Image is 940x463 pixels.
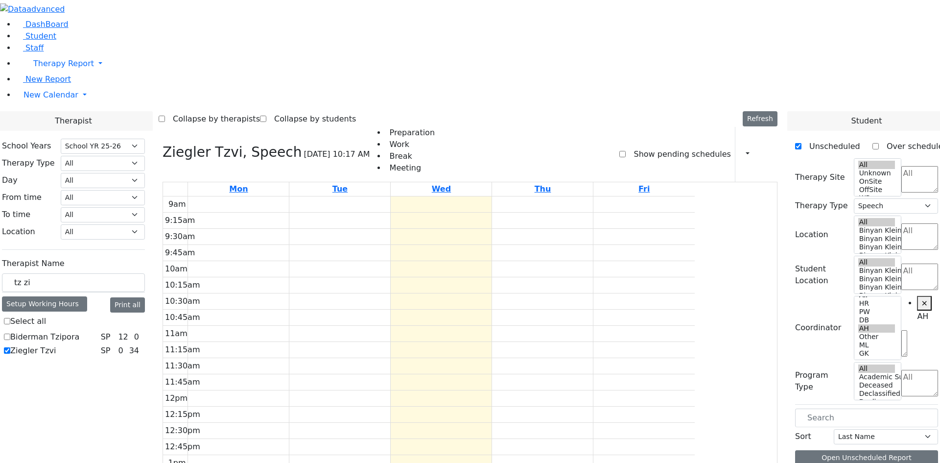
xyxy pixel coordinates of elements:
div: 9:30am [163,231,197,243]
button: Print all [110,297,145,313]
input: Search [2,273,145,292]
label: Location [795,229,828,241]
div: 12:30pm [163,425,202,437]
textarea: Search [901,370,938,396]
span: Student [851,115,882,127]
h3: Ziegler Tzvi, Speech [163,144,302,161]
div: Setup Working Hours [2,296,87,312]
option: Other [858,333,895,341]
option: Unknown [858,169,895,177]
a: September 8, 2025 [227,182,250,196]
li: Break [386,150,435,162]
div: SP [97,345,115,357]
a: September 10, 2025 [430,182,453,196]
span: Therapy Report [33,59,94,68]
label: Collapse by students [266,111,356,127]
div: 11:30am [163,360,202,372]
div: 11am [163,328,189,340]
a: Staff [16,43,44,52]
a: New Report [16,74,71,84]
span: Student [25,31,56,41]
div: Delete [772,146,777,162]
option: Binyan Klein 2 [858,292,895,300]
div: 9:45am [163,247,197,259]
label: Day [2,174,18,186]
option: Binyan Klein 3 [858,243,895,251]
option: Binyan Klein 4 [858,235,895,243]
a: Therapy Report [16,54,940,73]
button: Remove item [917,296,931,311]
div: 34 [127,345,141,357]
label: School Years [2,140,51,152]
span: New Calendar [23,90,78,99]
option: Binyan Klein 4 [858,275,895,283]
label: Ziegler Tzvi [10,345,56,357]
div: 10:45am [163,312,202,323]
option: Binyan Klein 2 [858,251,895,260]
div: 9am [166,198,188,210]
label: Show pending schedules [626,146,730,162]
option: Deceased [858,381,895,390]
option: ML [858,341,895,349]
option: OffSite [858,186,895,194]
span: AH [917,312,928,321]
textarea: Search [901,330,907,357]
div: 0 [116,345,125,357]
option: GK [858,349,895,358]
a: September 11, 2025 [533,182,553,196]
div: Setup [763,146,768,163]
span: DashBoard [25,20,69,29]
option: OnSite [858,177,895,186]
label: From time [2,192,42,203]
label: Program Type [795,369,848,393]
label: Therapy Site [795,171,845,183]
option: Binyan Klein 3 [858,283,895,292]
label: To time [2,209,30,220]
option: Academic Support [858,373,895,381]
span: × [921,298,927,308]
a: Student [16,31,56,41]
li: Meeting [386,162,435,174]
div: 11:45am [163,376,202,388]
button: Refresh [743,111,777,126]
textarea: Search [901,264,938,290]
div: 10am [163,263,189,275]
a: September 12, 2025 [636,182,652,196]
option: All [858,258,895,267]
div: 11:15am [163,344,202,356]
a: September 9, 2025 [330,182,350,196]
div: 12:15pm [163,409,202,420]
label: Therapy Type [2,157,55,169]
option: All [858,161,895,169]
li: Work [386,139,435,150]
div: 9:15am [163,215,197,226]
option: DB [858,316,895,324]
option: Binyan Klein 5 [858,226,895,235]
option: HR [858,299,895,308]
div: 12:45pm [163,441,202,453]
label: Location [2,226,35,238]
li: AH [917,296,938,322]
option: Declines [858,398,895,406]
div: SP [97,331,115,343]
label: Therapy Type [795,200,848,212]
option: WP [858,194,895,202]
option: Declassified [858,390,895,398]
span: [DATE] 10:17 AM [304,148,370,160]
div: 0 [132,331,141,343]
label: Collapse by therapists [165,111,260,127]
label: Select all [10,316,46,327]
textarea: Search [901,223,938,250]
span: New Report [25,74,71,84]
span: Staff [25,43,44,52]
label: Student Location [795,263,848,287]
option: Binyan Klein 5 [858,267,895,275]
div: 10:15am [163,279,202,291]
textarea: Search [901,166,938,193]
label: Therapist Name [2,258,65,269]
label: Sort [795,431,811,442]
span: Therapist [55,115,92,127]
div: 10:30am [163,295,202,307]
div: 12pm [163,392,189,404]
div: 12 [116,331,130,343]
